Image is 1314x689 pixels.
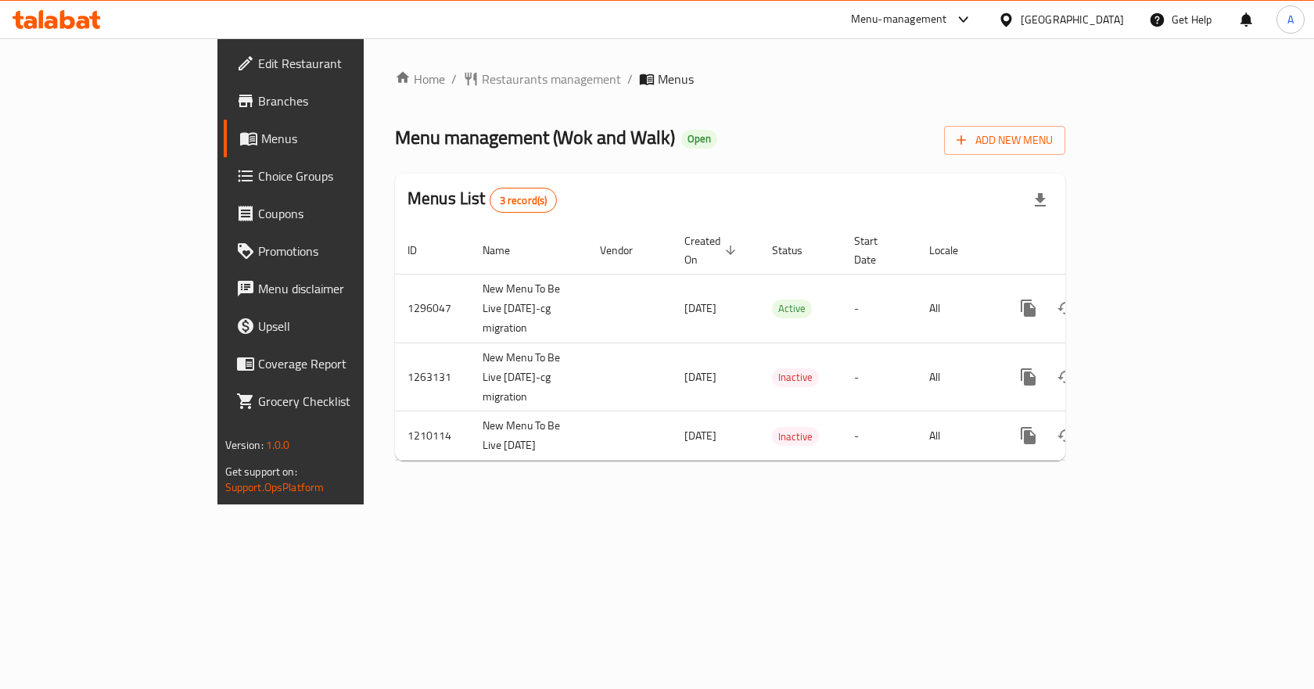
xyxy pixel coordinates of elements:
[917,343,997,411] td: All
[224,157,437,195] a: Choice Groups
[224,345,437,382] a: Coverage Report
[684,367,716,387] span: [DATE]
[395,227,1172,461] table: enhanced table
[1021,11,1124,28] div: [GEOGRAPHIC_DATA]
[451,70,457,88] li: /
[1047,358,1085,396] button: Change Status
[225,435,264,455] span: Version:
[463,70,621,88] a: Restaurants management
[395,120,675,155] span: Menu management ( Wok and Walk )
[225,461,297,482] span: Get support on:
[224,120,437,157] a: Menus
[1047,417,1085,454] button: Change Status
[224,232,437,270] a: Promotions
[258,242,425,260] span: Promotions
[224,307,437,345] a: Upsell
[929,241,978,260] span: Locale
[470,343,587,411] td: New Menu To Be Live [DATE]-cg migration
[258,354,425,373] span: Coverage Report
[470,274,587,343] td: New Menu To Be Live [DATE]-cg migration
[681,130,717,149] div: Open
[1010,417,1047,454] button: more
[997,227,1172,275] th: Actions
[258,392,425,411] span: Grocery Checklist
[1047,289,1085,327] button: Change Status
[684,298,716,318] span: [DATE]
[1010,358,1047,396] button: more
[944,126,1065,155] button: Add New Menu
[224,82,437,120] a: Branches
[772,300,812,318] span: Active
[772,368,819,386] span: Inactive
[224,270,437,307] a: Menu disclaimer
[684,425,716,446] span: [DATE]
[258,167,425,185] span: Choice Groups
[658,70,694,88] span: Menus
[407,241,437,260] span: ID
[395,70,1065,88] nav: breadcrumb
[772,427,819,446] div: Inactive
[258,54,425,73] span: Edit Restaurant
[490,193,557,208] span: 3 record(s)
[470,411,587,461] td: New Menu To Be Live [DATE]
[681,132,717,145] span: Open
[772,428,819,446] span: Inactive
[1287,11,1294,28] span: A
[258,92,425,110] span: Branches
[957,131,1053,150] span: Add New Menu
[851,10,947,29] div: Menu-management
[600,241,653,260] span: Vendor
[1021,181,1059,219] div: Export file
[224,45,437,82] a: Edit Restaurant
[482,70,621,88] span: Restaurants management
[772,241,823,260] span: Status
[490,188,558,213] div: Total records count
[224,382,437,420] a: Grocery Checklist
[258,204,425,223] span: Coupons
[684,231,741,269] span: Created On
[258,317,425,336] span: Upsell
[842,343,917,411] td: -
[225,477,325,497] a: Support.OpsPlatform
[407,187,557,213] h2: Menus List
[772,368,819,387] div: Inactive
[266,435,290,455] span: 1.0.0
[261,129,425,148] span: Menus
[917,411,997,461] td: All
[627,70,633,88] li: /
[842,411,917,461] td: -
[224,195,437,232] a: Coupons
[1010,289,1047,327] button: more
[772,300,812,318] div: Active
[854,231,898,269] span: Start Date
[483,241,530,260] span: Name
[258,279,425,298] span: Menu disclaimer
[842,274,917,343] td: -
[917,274,997,343] td: All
